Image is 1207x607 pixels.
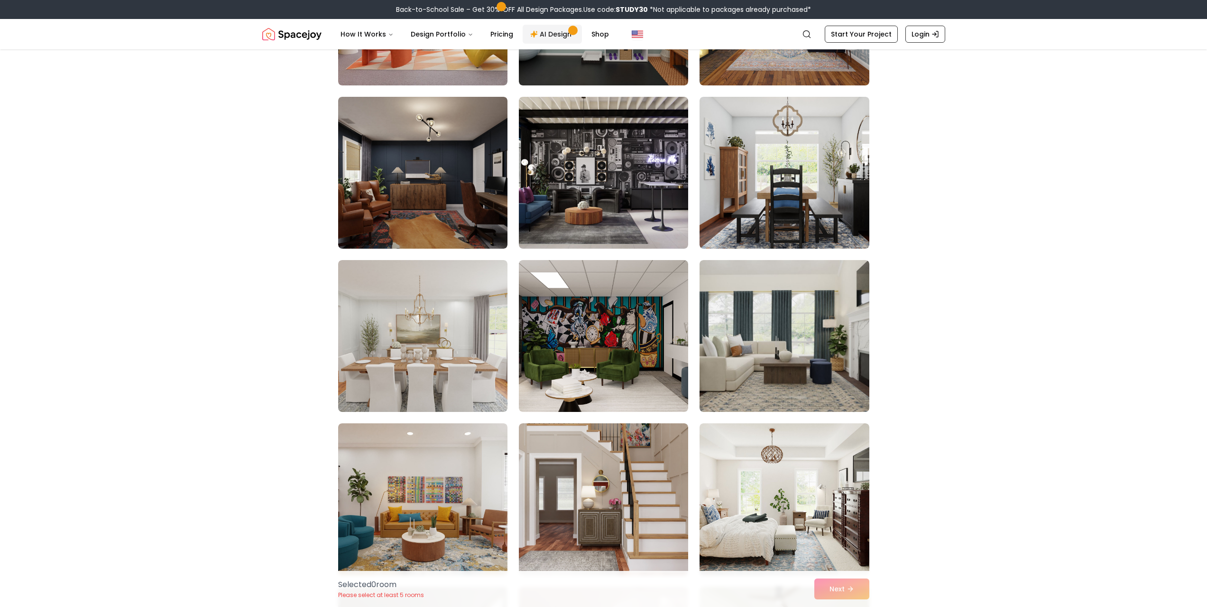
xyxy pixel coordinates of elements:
[262,25,322,44] a: Spacejoy
[338,579,424,590] p: Selected 0 room
[519,423,688,575] img: Room room-17
[825,26,898,43] a: Start Your Project
[262,19,945,49] nav: Global
[333,25,617,44] nav: Main
[396,5,811,14] div: Back-to-School Sale – Get 30% OFF All Design Packages.
[519,97,688,249] img: Room room-11
[519,260,688,412] img: Room room-14
[700,423,869,575] img: Room room-18
[905,26,945,43] a: Login
[632,28,643,40] img: United States
[648,5,811,14] span: *Not applicable to packages already purchased*
[333,25,401,44] button: How It Works
[583,5,648,14] span: Use code:
[584,25,617,44] a: Shop
[700,260,869,412] img: Room room-15
[483,25,521,44] a: Pricing
[338,97,507,249] img: Room room-10
[700,97,869,249] img: Room room-12
[523,25,582,44] a: AI Design
[616,5,648,14] b: STUDY30
[338,591,424,599] p: Please select at least 5 rooms
[262,25,322,44] img: Spacejoy Logo
[403,25,481,44] button: Design Portfolio
[338,423,507,575] img: Room room-16
[338,260,507,412] img: Room room-13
